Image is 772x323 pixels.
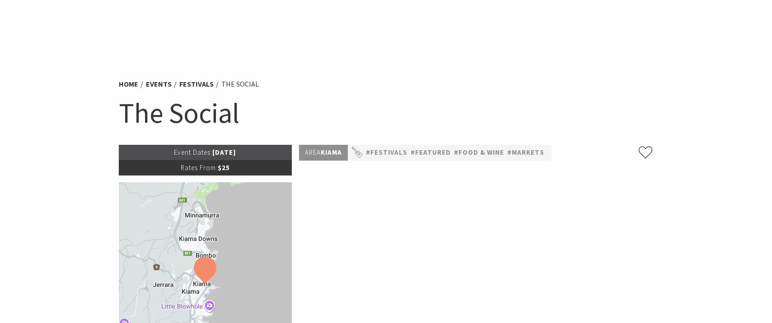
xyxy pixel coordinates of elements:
[440,41,459,52] span: Stay
[364,41,421,52] span: Destinations
[477,41,513,52] span: See & Do
[454,147,504,158] a: #Food & Wine
[507,147,544,158] a: #Markets
[323,41,346,52] span: Home
[366,147,407,158] a: #Festivals
[531,41,552,52] span: Plan
[411,147,451,158] a: #Featured
[305,148,321,157] span: Area
[569,41,613,52] span: What’s On
[119,160,292,175] p: $25
[313,40,683,55] nav: Main Menu
[632,41,674,52] span: Book now
[299,145,348,161] p: Kiama
[119,95,654,131] h1: The Social
[174,148,212,157] span: Event Dates:
[119,145,292,160] p: [DATE]
[181,163,218,172] span: Rates From:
